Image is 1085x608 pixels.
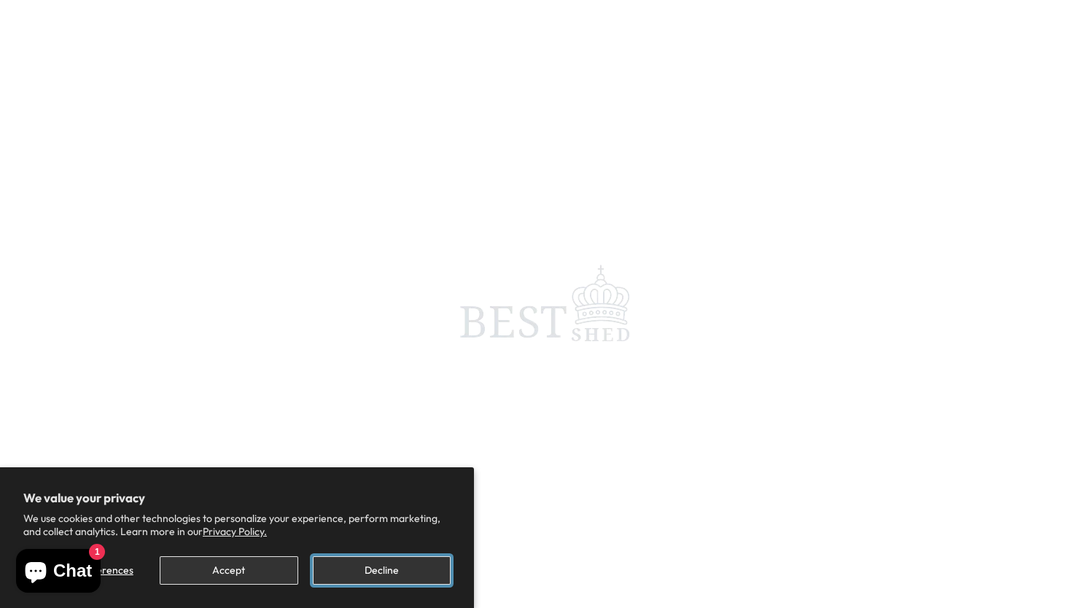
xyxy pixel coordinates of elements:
[23,512,451,538] p: We use cookies and other technologies to personalize your experience, perform marketing, and coll...
[313,556,451,585] button: Decline
[160,556,297,585] button: Accept
[23,491,451,505] h2: We value your privacy
[12,549,105,596] inbox-online-store-chat: Shopify online store chat
[203,525,267,538] a: Privacy Policy.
